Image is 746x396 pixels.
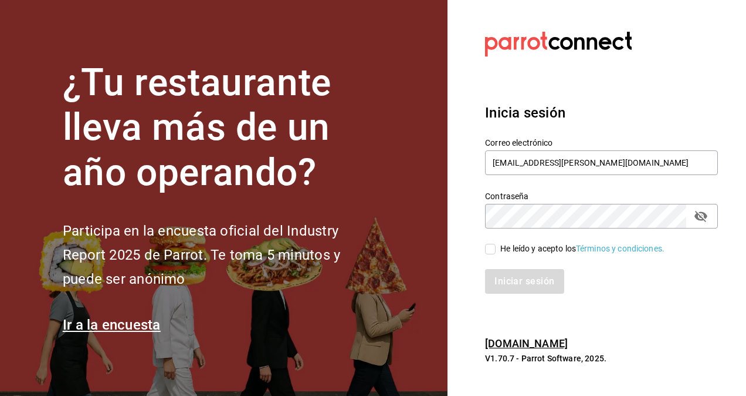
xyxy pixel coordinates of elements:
[691,206,711,226] button: passwordField
[485,337,568,350] a: [DOMAIN_NAME]
[500,243,664,255] div: He leído y acepto los
[485,192,718,200] label: Contraseña
[485,138,718,146] label: Correo electrónico
[63,61,379,196] h1: ¿Tu restaurante lleva más de un año operando?
[63,317,161,333] a: Ir a la encuesta
[485,150,718,175] input: Ingresa tu correo electrónico
[63,219,379,291] h2: Participa en la encuesta oficial del Industry Report 2025 de Parrot. Te toma 5 minutos y puede se...
[485,353,718,364] p: V1.70.7 - Parrot Software, 2025.
[576,244,664,253] a: Términos y condiciones.
[485,102,718,123] h3: Inicia sesión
